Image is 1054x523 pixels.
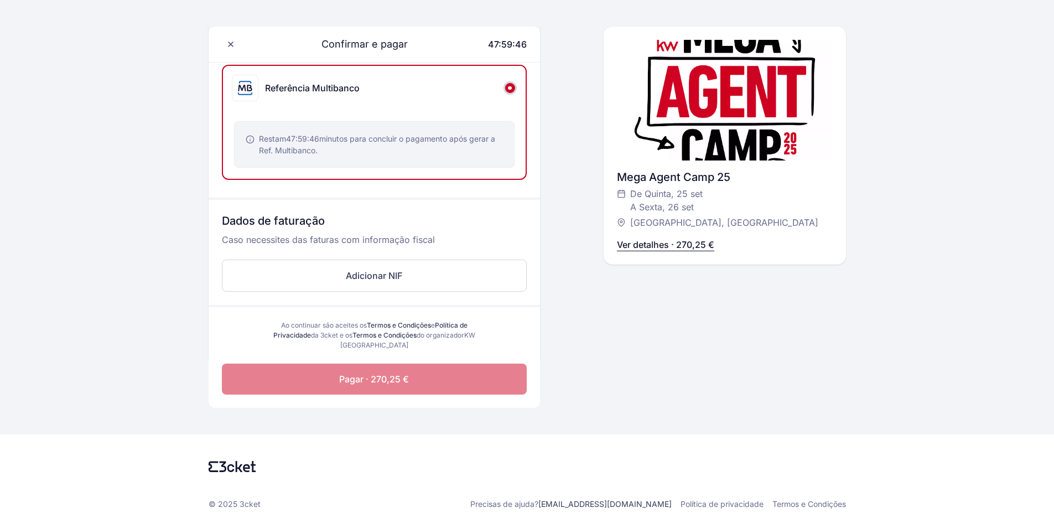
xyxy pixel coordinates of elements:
[617,238,714,251] p: Ver detalhes · 270,25 €
[222,233,527,255] p: Caso necessites das faturas com informação fiscal
[367,321,431,329] a: Termos e Condições
[488,39,527,50] span: 47:59:46
[209,499,261,510] p: © 2025 3cket
[259,134,495,155] span: Restam minutos para concluir o pagamento após gerar a Ref. Multibanco.
[222,364,527,395] button: Pagar · 270,25 €
[352,331,417,339] a: Termos e Condições
[339,372,409,386] span: Pagar · 270,25 €
[470,499,672,510] p: Precisas de ajuda?
[772,499,846,510] a: Termos e Condições
[681,499,764,510] a: Política de privacidade
[265,81,360,95] div: Referência Multibanco
[222,213,527,233] h3: Dados de faturação
[271,320,478,350] div: Ao continuar são aceites os e da 3cket e os do organizador
[286,134,319,143] span: 47:59:46
[222,260,527,292] button: Adicionar NIF
[538,499,672,509] a: [EMAIL_ADDRESS][DOMAIN_NAME]
[630,216,818,229] span: [GEOGRAPHIC_DATA], [GEOGRAPHIC_DATA]
[617,169,833,185] div: Mega Agent Camp 25
[630,187,703,214] span: De Quinta, 25 set A Sexta, 26 set
[308,37,408,52] span: Confirmar e pagar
